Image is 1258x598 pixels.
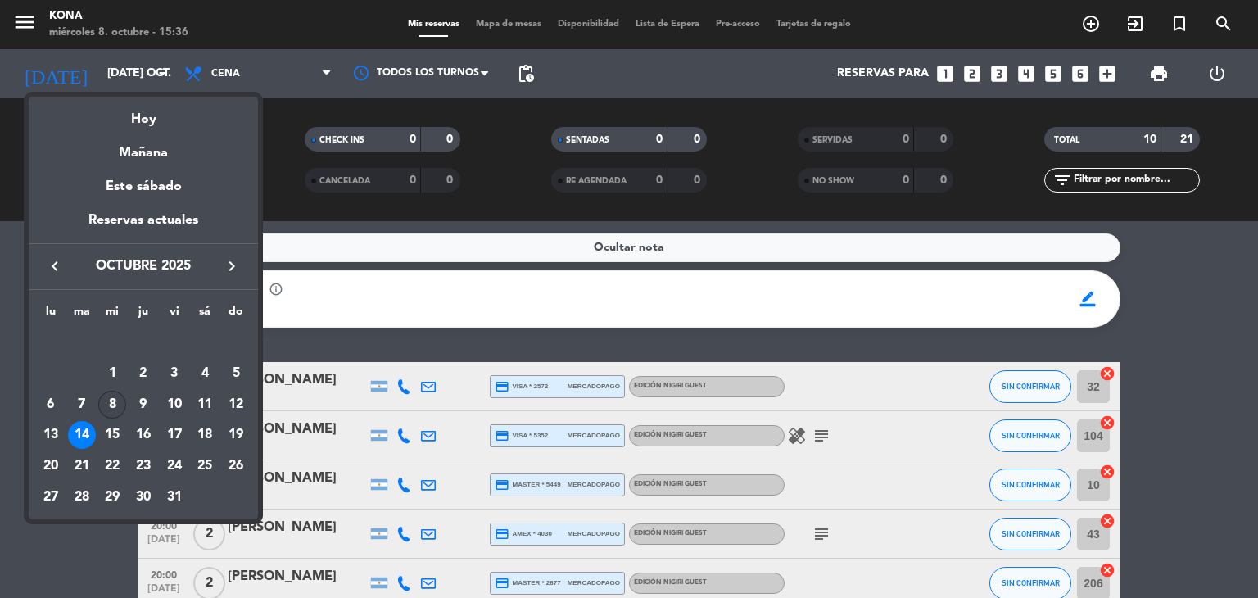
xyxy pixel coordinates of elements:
div: 2 [129,360,157,387]
td: 25 de octubre de 2025 [190,451,221,482]
td: 13 de octubre de 2025 [35,419,66,451]
th: viernes [159,302,190,328]
td: 11 de octubre de 2025 [190,389,221,420]
div: 19 [222,421,250,449]
div: 15 [98,421,126,449]
div: 5 [222,360,250,387]
td: 31 de octubre de 2025 [159,482,190,513]
div: 28 [68,483,96,511]
div: 17 [161,421,188,449]
div: Mañana [29,130,258,164]
div: 6 [37,391,65,419]
td: 8 de octubre de 2025 [97,389,128,420]
td: 3 de octubre de 2025 [159,358,190,389]
td: 12 de octubre de 2025 [220,389,251,420]
div: Reservas actuales [29,210,258,243]
td: 29 de octubre de 2025 [97,482,128,513]
th: domingo [220,302,251,328]
th: miércoles [97,302,128,328]
div: 4 [191,360,219,387]
div: 30 [129,483,157,511]
div: 27 [37,483,65,511]
th: martes [66,302,97,328]
div: 12 [222,391,250,419]
div: 29 [98,483,126,511]
td: 9 de octubre de 2025 [128,389,159,420]
i: keyboard_arrow_right [222,256,242,276]
th: lunes [35,302,66,328]
td: 28 de octubre de 2025 [66,482,97,513]
span: octubre 2025 [70,256,217,277]
th: jueves [128,302,159,328]
div: 13 [37,421,65,449]
div: 16 [129,421,157,449]
div: 26 [222,452,250,480]
th: sábado [190,302,221,328]
td: 19 de octubre de 2025 [220,419,251,451]
div: 7 [68,391,96,419]
div: 20 [37,452,65,480]
td: 2 de octubre de 2025 [128,358,159,389]
td: 5 de octubre de 2025 [220,358,251,389]
td: 26 de octubre de 2025 [220,451,251,482]
div: 3 [161,360,188,387]
div: 31 [161,483,188,511]
i: keyboard_arrow_left [45,256,65,276]
div: 9 [129,391,157,419]
div: 18 [191,421,219,449]
div: 1 [98,360,126,387]
td: 1 de octubre de 2025 [97,358,128,389]
div: 14 [68,421,96,449]
div: 10 [161,391,188,419]
td: 27 de octubre de 2025 [35,482,66,513]
td: 7 de octubre de 2025 [66,389,97,420]
div: Hoy [29,97,258,130]
div: Este sábado [29,164,258,210]
div: 24 [161,452,188,480]
div: 23 [129,452,157,480]
div: 21 [68,452,96,480]
div: 11 [191,391,219,419]
div: 25 [191,452,219,480]
td: 10 de octubre de 2025 [159,389,190,420]
td: 15 de octubre de 2025 [97,419,128,451]
button: keyboard_arrow_right [217,256,247,277]
td: 4 de octubre de 2025 [190,358,221,389]
td: 6 de octubre de 2025 [35,389,66,420]
td: 17 de octubre de 2025 [159,419,190,451]
td: 18 de octubre de 2025 [190,419,221,451]
div: 8 [98,391,126,419]
td: 21 de octubre de 2025 [66,451,97,482]
div: 22 [98,452,126,480]
td: 30 de octubre de 2025 [128,482,159,513]
td: 20 de octubre de 2025 [35,451,66,482]
td: 23 de octubre de 2025 [128,451,159,482]
td: 22 de octubre de 2025 [97,451,128,482]
td: 14 de octubre de 2025 [66,419,97,451]
td: 16 de octubre de 2025 [128,419,159,451]
td: OCT. [35,327,251,358]
td: 24 de octubre de 2025 [159,451,190,482]
button: keyboard_arrow_left [40,256,70,277]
